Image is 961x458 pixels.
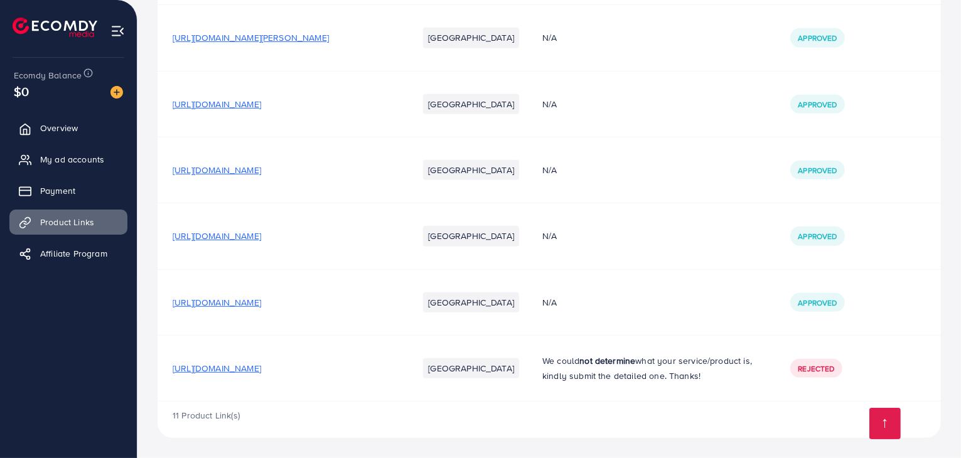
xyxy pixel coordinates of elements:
span: Approved [798,297,837,308]
a: Affiliate Program [9,241,127,266]
span: $0 [14,82,29,100]
span: Approved [798,165,837,176]
a: Payment [9,178,127,203]
span: Ecomdy Balance [14,69,82,82]
span: N/A [542,98,557,110]
span: Approved [798,33,837,43]
span: Affiliate Program [40,247,107,260]
span: [URL][DOMAIN_NAME][PERSON_NAME] [173,31,329,44]
li: [GEOGRAPHIC_DATA] [423,28,519,48]
a: My ad accounts [9,147,127,172]
span: N/A [542,230,557,242]
li: [GEOGRAPHIC_DATA] [423,160,519,180]
img: logo [13,18,97,37]
span: [URL][DOMAIN_NAME] [173,164,261,176]
span: Approved [798,99,837,110]
img: menu [110,24,125,38]
span: Rejected [798,363,834,374]
span: [URL][DOMAIN_NAME] [173,230,261,242]
span: [URL][DOMAIN_NAME] [173,362,261,375]
span: N/A [542,296,557,309]
a: Overview [9,115,127,141]
span: Payment [40,184,75,197]
img: image [110,86,123,99]
li: [GEOGRAPHIC_DATA] [423,94,519,114]
iframe: Chat [908,402,952,449]
p: We could what your service/product is, kindly submit the detailed one. Thanks! [542,353,760,383]
a: Product Links [9,210,127,235]
span: N/A [542,164,557,176]
li: [GEOGRAPHIC_DATA] [423,358,519,378]
span: My ad accounts [40,153,104,166]
span: 11 Product Link(s) [173,409,240,422]
li: [GEOGRAPHIC_DATA] [423,226,519,246]
span: N/A [542,31,557,44]
span: Approved [798,231,837,242]
strong: not determine [579,354,635,367]
li: [GEOGRAPHIC_DATA] [423,292,519,312]
span: Overview [40,122,78,134]
span: Product Links [40,216,94,228]
span: [URL][DOMAIN_NAME] [173,98,261,110]
span: [URL][DOMAIN_NAME] [173,296,261,309]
